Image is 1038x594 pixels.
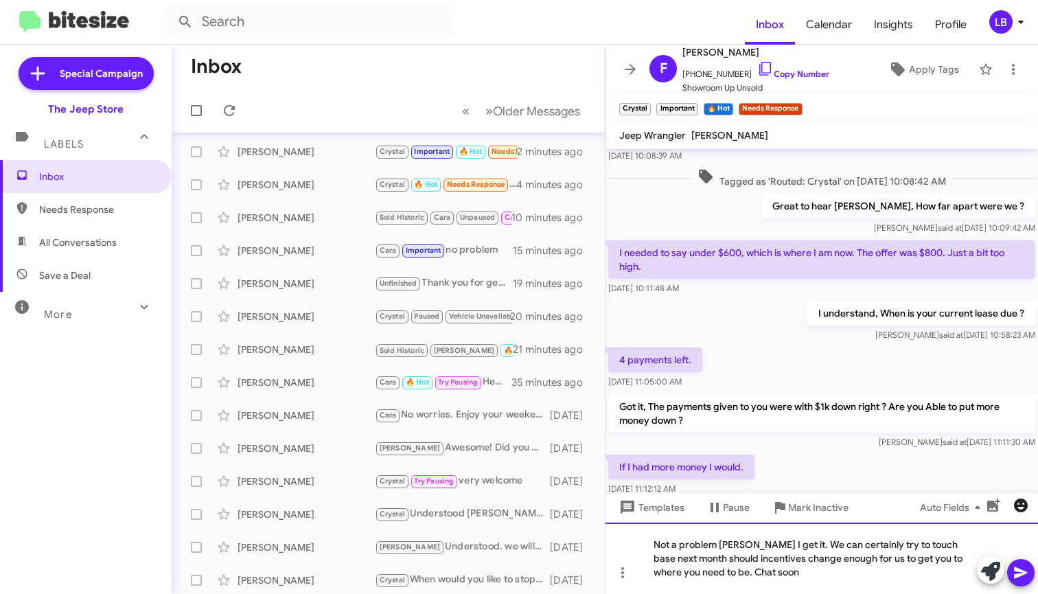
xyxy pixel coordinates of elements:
span: Apply Tags [909,57,959,82]
div: Understood. we will update you as soon as it is here [375,539,550,555]
div: 19 minutes ago [513,277,594,290]
span: said at [938,222,962,233]
span: [DATE] 11:05:00 AM [608,376,682,387]
div: very welcome [375,473,550,489]
h1: Inbox [191,56,242,78]
div: [DATE] [550,442,594,455]
button: Previous [454,97,478,125]
span: Special Campaign [60,67,143,80]
input: Search [166,5,454,38]
span: F [660,58,667,80]
span: Crystal [380,575,405,584]
div: 4 minutes ago [516,178,594,192]
span: 🔥 Hot [414,180,437,189]
span: Sold Historic [380,346,425,355]
span: Older Messages [493,104,580,119]
span: Try Pausing [414,477,454,486]
span: Vehicle Unavailable [449,312,518,321]
div: Hey [PERSON_NAME], Thi sis [PERSON_NAME] at the jeep store in [GEOGRAPHIC_DATA]. Hope you are wel... [375,374,511,390]
div: Sounds good. See you then. [375,341,513,358]
div: Awesome! Did you want to move forward with our Pacifica? [375,440,550,456]
span: Try Pausing [438,378,478,387]
span: [DATE] 10:08:39 AM [608,150,682,161]
p: I understand, When is your current lease due ? [807,301,1035,325]
span: Cara [380,378,397,387]
span: Inbox [39,170,156,183]
a: Inbox [745,5,795,45]
span: Sold Historic [380,213,425,222]
p: I needed to say under $600, which is where I am now. The offer was $800. Just a bit too high. [608,240,1035,279]
span: More [44,308,72,321]
div: [PERSON_NAME] [238,376,375,389]
span: Unfinished [380,279,417,288]
span: Cara [380,411,397,420]
span: [DATE] 11:12:12 AM [608,483,676,494]
span: Crystal [380,312,405,321]
div: The Jeep Store [48,102,124,116]
span: [PERSON_NAME] [DATE] 11:11:30 AM [879,437,1035,447]
p: Got it, The payments given to you were with $1k down right ? Are you Able to put more money down ? [608,394,1035,433]
div: [PERSON_NAME] [238,573,375,587]
div: Liked “we are open until 8 tonight” [375,176,516,192]
span: Save a Deal [39,269,91,282]
span: [PERSON_NAME] [380,444,441,453]
span: 🔥 Hot [406,378,429,387]
span: All Conversations [39,236,117,249]
div: [PERSON_NAME] [238,540,375,554]
div: [PERSON_NAME] [238,475,375,488]
span: Pause [723,495,750,520]
span: Unpaused [460,213,496,222]
span: « [462,102,470,119]
button: Pause [695,495,761,520]
div: [PERSON_NAME] [238,244,375,258]
div: [PERSON_NAME] [238,409,375,422]
span: Important [406,246,441,255]
div: [PERSON_NAME] [238,343,375,356]
span: [PERSON_NAME] [691,129,768,141]
span: 🔥 Hot [504,346,527,355]
div: If I had more money I would. [375,144,517,159]
div: [DATE] [550,540,594,554]
span: [PERSON_NAME] [DATE] 10:58:23 AM [875,330,1035,340]
div: [PERSON_NAME] [238,145,375,159]
small: Needs Response [739,103,802,115]
div: [DATE] [550,409,594,422]
div: 21 minutes ago [513,343,594,356]
span: Needs Response [39,203,156,216]
button: Apply Tags [874,57,972,82]
span: Auto Fields [920,495,986,520]
div: [PERSON_NAME] [238,211,375,225]
p: 4 payments left. [608,347,702,372]
div: Not a problem [PERSON_NAME] I get it. We can certainly try to touch base next month should incent... [605,523,1038,594]
div: 20 minutes ago [511,310,594,323]
button: Templates [605,495,695,520]
a: Insights [863,5,924,45]
a: Profile [924,5,978,45]
div: Thank you for getting back to me. Did you end up making a purchase elsewhere? [375,275,513,291]
p: Great to hear [PERSON_NAME], How far apart were we ? [761,194,1035,218]
span: said at [943,437,967,447]
span: 🔥 Hot [459,147,483,156]
span: Crystal [380,477,405,486]
span: » [485,102,493,119]
div: [DATE] [550,573,594,587]
span: Paused [414,312,439,321]
div: [DATE] [550,475,594,488]
a: Calendar [795,5,863,45]
span: Important [414,147,450,156]
span: Mark Inactive [788,495,849,520]
small: 🔥 Hot [704,103,733,115]
span: Jeep Wrangler [619,129,686,141]
div: 2 minutes ago [517,145,594,159]
span: [DATE] 10:11:48 AM [608,283,679,293]
div: [PERSON_NAME] [238,310,375,323]
a: Special Campaign [19,57,154,90]
p: If I had more money I would. [608,455,754,479]
small: Important [656,103,697,115]
span: Cara [380,246,397,255]
span: Call Them [505,213,540,222]
span: Crystal [380,510,405,518]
